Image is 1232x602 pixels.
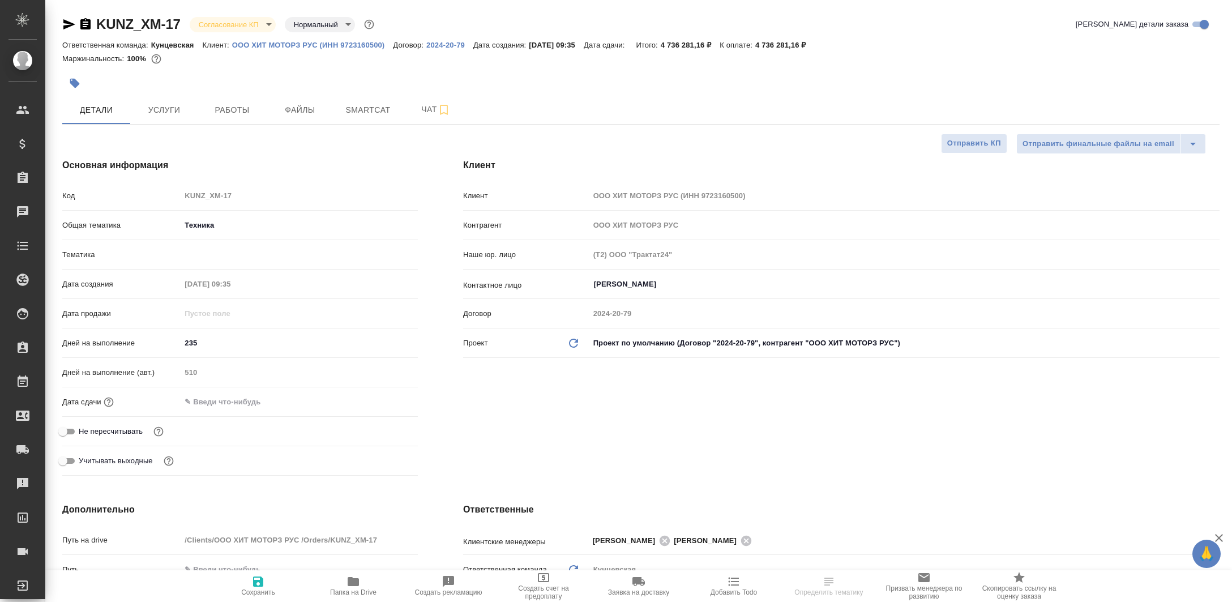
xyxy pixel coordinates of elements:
div: Проект по умолчанию (Договор "2024-20-79", контрагент "ООО ХИТ МОТОРЗ РУС") [589,334,1220,353]
p: Договор [463,308,589,319]
p: Проект [463,338,488,349]
span: Детали [69,103,123,117]
div: split button [1016,134,1206,154]
button: 0.00 RUB; [149,52,164,66]
button: Папка на Drive [306,570,401,602]
svg: Подписаться [437,103,451,117]
span: Сохранить [241,588,275,596]
p: Дата создания: [473,41,529,49]
span: Чат [409,103,463,117]
div: [PERSON_NAME] [593,533,674,548]
span: Создать счет на предоплату [503,584,584,600]
h4: Дополнительно [62,503,418,516]
span: Создать рекламацию [415,588,482,596]
button: Доп статусы указывают на важность/срочность заказа [362,17,377,32]
div: Кунцевская [589,560,1220,579]
input: Пустое поле [589,305,1220,322]
p: Код [62,190,181,202]
button: Включи, если не хочешь, чтобы указанная дата сдачи изменилась после переставления заказа в 'Подтв... [151,424,166,439]
div: ​ [181,245,418,264]
span: [PERSON_NAME] детали заказа [1076,19,1188,30]
input: ✎ Введи что-нибудь [181,561,418,578]
button: Скопировать ссылку [79,18,92,31]
input: Пустое поле [589,246,1220,263]
div: Техника [181,216,418,235]
p: Путь [62,564,181,575]
span: Заявка на доставку [608,588,669,596]
p: Дата продажи [62,308,181,319]
button: Скопировать ссылку для ЯМессенджера [62,18,76,31]
p: Общая тематика [62,220,181,231]
button: Согласование КП [195,20,262,29]
button: Создать счет на предоплату [496,570,591,602]
span: Файлы [273,103,327,117]
p: Путь на drive [62,535,181,546]
span: Не пересчитывать [79,426,143,437]
p: [DATE] 09:35 [529,41,584,49]
button: Отправить КП [941,134,1007,153]
span: Отправить финальные файлы на email [1023,138,1174,151]
p: Итого: [636,41,660,49]
span: Отправить КП [947,137,1001,150]
p: 100% [127,54,149,63]
span: Добавить Todo [711,588,757,596]
span: Определить тематику [794,588,863,596]
a: ООО ХИТ МОТОРЗ РУС (ИНН 9723160500) [232,40,393,49]
p: Клиент: [203,41,232,49]
input: Пустое поле [181,364,418,381]
button: Если добавить услуги и заполнить их объемом, то дата рассчитается автоматически [101,395,116,409]
input: Пустое поле [589,187,1220,204]
span: Услуги [137,103,191,117]
span: Скопировать ссылку на оценку заказа [978,584,1060,600]
span: Smartcat [341,103,395,117]
span: [PERSON_NAME] [593,535,662,547]
input: Пустое поле [589,217,1220,233]
button: 🙏 [1192,540,1221,568]
h4: Основная информация [62,159,418,172]
button: Определить тематику [781,570,876,602]
p: 4 736 281,16 ₽ [661,41,720,49]
span: Папка на Drive [330,588,377,596]
p: 4 736 281,16 ₽ [755,41,814,49]
p: Клиентские менеджеры [463,536,589,548]
p: Дней на выполнение (авт.) [62,367,181,378]
div: Согласование КП [190,17,276,32]
p: Дата сдачи [62,396,101,408]
p: Клиент [463,190,589,202]
button: Призвать менеджера по развитию [876,570,972,602]
button: Отправить финальные файлы на email [1016,134,1180,154]
a: KUNZ_XM-17 [96,16,181,32]
p: Дней на выполнение [62,338,181,349]
button: Выбери, если сб и вс нужно считать рабочими днями для выполнения заказа. [161,454,176,468]
button: Добавить тэг [62,71,87,96]
button: Скопировать ссылку на оценку заказа [972,570,1067,602]
p: 2024-20-79 [426,41,473,49]
p: Кунцевская [151,41,203,49]
span: [PERSON_NAME] [674,535,743,547]
button: Сохранить [211,570,306,602]
h4: Ответственные [463,503,1220,516]
input: Пустое поле [181,187,418,204]
input: Пустое поле [181,532,418,548]
p: Контрагент [463,220,589,231]
p: Маржинальность: [62,54,127,63]
p: Договор: [393,41,426,49]
span: Учитывать выходные [79,455,153,467]
p: Дата создания [62,279,181,290]
input: Пустое поле [181,305,280,322]
p: Контактное лицо [463,280,589,291]
span: Работы [205,103,259,117]
p: Тематика [62,249,181,261]
input: ✎ Введи что-нибудь [181,394,280,410]
input: ✎ Введи что-нибудь [181,335,418,351]
button: Заявка на доставку [591,570,686,602]
button: Нормальный [290,20,341,29]
p: К оплате: [720,41,755,49]
div: Согласование КП [285,17,355,32]
a: 2024-20-79 [426,40,473,49]
button: Добавить Todo [686,570,781,602]
span: 🙏 [1197,542,1216,566]
p: Дата сдачи: [584,41,627,49]
span: Призвать менеджера по развитию [883,584,965,600]
p: ООО ХИТ МОТОРЗ РУС (ИНН 9723160500) [232,41,393,49]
